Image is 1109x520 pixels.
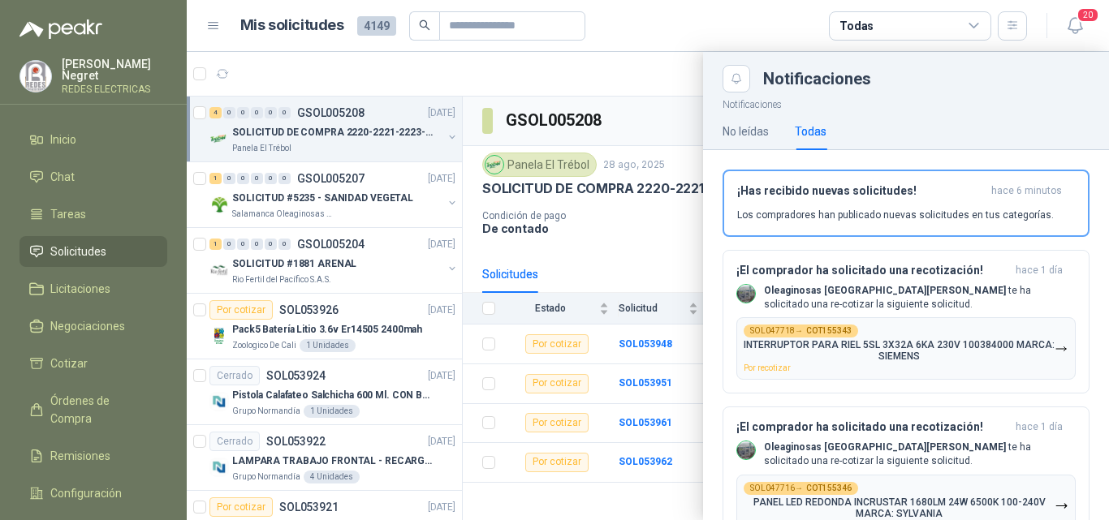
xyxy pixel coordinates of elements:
a: Licitaciones [19,273,167,304]
b: Oleaginosas [GEOGRAPHIC_DATA][PERSON_NAME] [764,441,1006,453]
span: 4149 [357,16,396,36]
img: Logo peakr [19,19,102,39]
button: SOL047718→COT155343INTERRUPTOR PARA RIEL 5SL 3X32A 6KA 230V 100384000 MARCA: SIEMENSPor recotizar [736,317,1076,380]
span: Órdenes de Compra [50,392,152,428]
div: No leídas [723,122,769,140]
h1: Mis solicitudes [240,14,344,37]
span: Tareas [50,205,86,223]
button: Close [723,65,750,92]
span: Remisiones [50,447,110,465]
span: Configuración [50,484,122,502]
a: Cotizar [19,348,167,379]
p: INTERRUPTOR PARA RIEL 5SL 3X32A 6KA 230V 100384000 MARCA: SIEMENS [744,339,1055,362]
button: ¡El comprador ha solicitado una recotización!hace 1 día Company LogoOleaginosas [GEOGRAPHIC_DATA]... [723,250,1090,394]
b: Oleaginosas [GEOGRAPHIC_DATA][PERSON_NAME] [764,285,1006,296]
span: search [419,19,430,31]
div: Notificaciones [763,71,1090,87]
a: Órdenes de Compra [19,385,167,434]
a: Remisiones [19,440,167,471]
span: Cotizar [50,355,88,372]
b: COT155346 [806,484,852,492]
a: Negociaciones [19,311,167,342]
span: Solicitudes [50,243,106,260]
p: PANEL LED REDONDA INCRUSTAR 1680LM 24W 6500K 100-240V MARCA: SYLVANIA [744,496,1055,519]
p: Los compradores han publicado nuevas solicitudes en tus categorías. [737,208,1054,222]
div: Todas [839,17,874,35]
p: Notificaciones [703,92,1109,113]
span: hace 6 minutos [991,184,1062,198]
button: 20 [1060,11,1090,41]
p: te ha solicitado una re-cotizar la siguiente solicitud. [764,440,1076,468]
span: hace 1 día [1016,420,1063,434]
p: REDES ELECTRICAS [62,84,167,94]
a: Solicitudes [19,236,167,267]
span: Chat [50,168,75,186]
span: Por recotizar [744,363,791,372]
a: Configuración [19,478,167,509]
p: [PERSON_NAME] Negret [62,58,167,81]
span: 20 [1077,7,1099,23]
div: Todas [795,122,826,140]
div: SOL047718 → [744,324,858,337]
a: Inicio [19,124,167,155]
span: Negociaciones [50,317,125,335]
button: ¡Has recibido nuevas solicitudes!hace 6 minutos Los compradores han publicado nuevas solicitudes ... [723,170,1090,237]
h3: ¡El comprador ha solicitado una recotización! [736,420,1009,434]
span: Licitaciones [50,280,110,298]
a: Chat [19,161,167,192]
img: Company Logo [20,61,51,92]
img: Company Logo [737,285,755,303]
span: Inicio [50,131,76,148]
img: Company Logo [737,441,755,459]
h3: ¡El comprador ha solicitado una recotización! [736,264,1009,277]
p: te ha solicitado una re-cotizar la siguiente solicitud. [764,284,1076,312]
div: SOL047716 → [744,482,858,495]
h3: ¡Has recibido nuevas solicitudes! [737,184,985,198]
span: hace 1 día [1016,264,1063,277]
a: Tareas [19,199,167,230]
b: COT155343 [806,327,852,335]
